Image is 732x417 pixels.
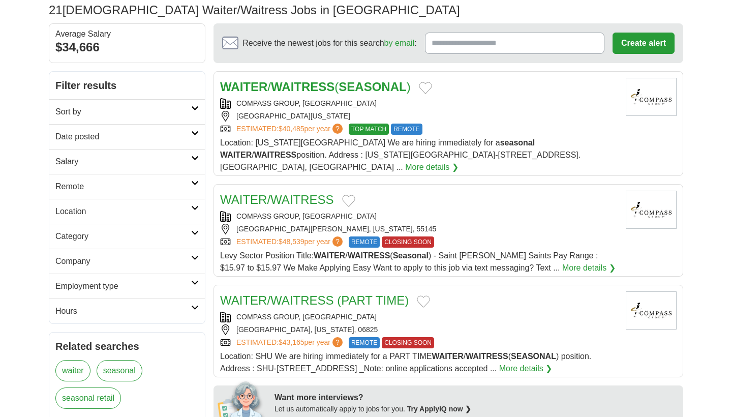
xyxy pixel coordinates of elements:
a: by email [384,39,415,47]
a: COMPASS GROUP, [GEOGRAPHIC_DATA] [236,99,377,107]
a: ESTIMATED:$40,485per year? [236,124,345,135]
a: COMPASS GROUP, [GEOGRAPHIC_DATA] [236,313,377,321]
span: Receive the newest jobs for this search : [242,37,416,49]
div: [GEOGRAPHIC_DATA][PERSON_NAME], [US_STATE], 55145 [220,224,618,234]
img: Compass Group, North America logo [626,291,677,330]
span: REMOTE [349,337,380,348]
span: REMOTE [349,236,380,248]
strong: WAITRESS [271,80,334,94]
a: Company [49,249,205,274]
h2: Salary [55,156,191,168]
a: More details ❯ [562,262,616,274]
span: CLOSING SOON [382,236,434,248]
div: Average Salary [55,30,199,38]
strong: WAITER [432,352,463,361]
strong: WAITRESS [466,352,508,361]
img: Compass Group, North America logo [626,78,677,116]
img: Compass Group, North America logo [626,191,677,229]
a: Try ApplyIQ now ❯ [407,405,471,413]
strong: WAITRESS [254,151,297,159]
button: Create alert [613,33,675,54]
h2: Related searches [55,339,199,354]
div: Want more interviews? [274,392,677,404]
h2: Hours [55,305,191,317]
button: Add to favorite jobs [417,295,430,308]
a: ESTIMATED:$43,165per year? [236,337,345,348]
span: Levy Sector Position Title: / ( ) - Saint [PERSON_NAME] Saints Pay Range : $15.97 to $15.97 We Ma... [220,251,598,272]
h2: Category [55,230,191,243]
a: More details ❯ [499,363,553,375]
span: $40,485 [279,125,304,133]
a: Employment type [49,274,205,299]
a: seasonal retail [55,388,121,409]
a: seasonal [97,360,142,381]
strong: Seasonal [393,251,429,260]
a: ESTIMATED:$48,539per year? [236,236,345,248]
strong: SEASONAL [339,80,406,94]
h1: [DEMOGRAPHIC_DATA] Waiter/Waitress Jobs in [GEOGRAPHIC_DATA] [49,3,460,17]
button: Add to favorite jobs [342,195,355,207]
a: Date posted [49,124,205,149]
div: [GEOGRAPHIC_DATA][US_STATE] [220,111,618,122]
div: [GEOGRAPHIC_DATA], [US_STATE], 06825 [220,324,618,335]
a: More details ❯ [405,161,459,173]
h2: Location [55,205,191,218]
div: $34,666 [55,38,199,56]
a: Sort by [49,99,205,124]
a: waiter [55,360,90,381]
strong: WAITRESS [348,251,390,260]
span: Location: SHU We are hiring immediately for a PART TIME / ( ) position. Address : SHU-[STREET_ADD... [220,352,591,373]
strong: seasonal [500,138,535,147]
span: $43,165 [279,338,304,346]
strong: WAITER [220,151,252,159]
a: WAITER/WAITRESS [220,193,334,206]
a: Salary [49,149,205,174]
a: Location [49,199,205,224]
span: ? [332,337,343,347]
span: REMOTE [391,124,422,135]
h2: Employment type [55,280,191,292]
span: Location: [US_STATE][GEOGRAPHIC_DATA] We are hiring immediately for a / position. Address : [US_S... [220,138,581,171]
h2: Company [55,255,191,267]
a: Remote [49,174,205,199]
a: Category [49,224,205,249]
div: Let us automatically apply to jobs for you. [274,404,677,414]
span: TOP MATCH [349,124,389,135]
a: WAITER/WAITRESS (PART TIME) [220,293,409,307]
strong: WAITER [220,80,267,94]
h2: Date posted [55,131,191,143]
span: ? [332,236,343,247]
span: $48,539 [279,237,304,246]
span: 21 [49,1,63,19]
strong: SEASONAL [511,352,556,361]
a: WAITER/WAITRESS(SEASONAL) [220,80,411,94]
strong: WAITER [314,251,345,260]
h2: Sort by [55,106,191,118]
button: Add to favorite jobs [419,82,432,94]
span: ? [332,124,343,134]
a: Hours [49,299,205,323]
h2: Filter results [49,72,205,99]
a: COMPASS GROUP, [GEOGRAPHIC_DATA] [236,212,377,220]
h2: Remote [55,181,191,193]
span: CLOSING SOON [382,337,434,348]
